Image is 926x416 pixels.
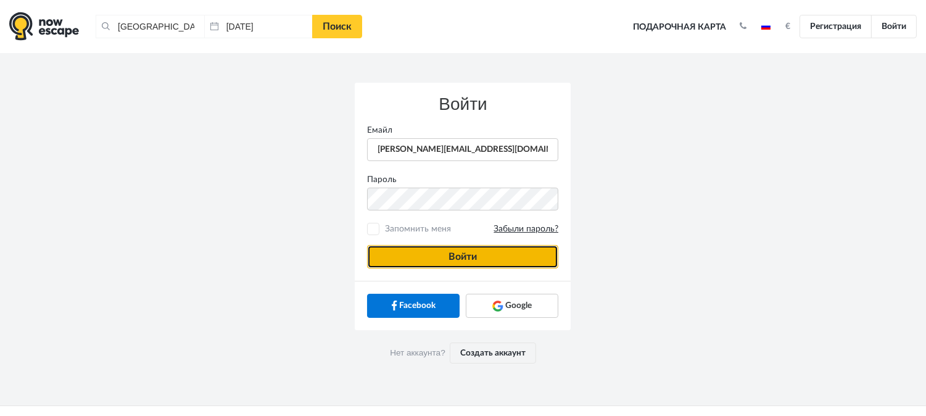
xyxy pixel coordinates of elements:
[370,225,378,233] input: Запомнить меняЗабыли пароль?
[399,299,436,312] span: Facebook
[382,223,558,235] span: Запомнить меня
[871,15,917,38] a: Войти
[358,173,568,186] label: Пароль
[367,294,460,317] a: Facebook
[355,330,571,376] div: Нет аккаунта?
[450,343,536,364] a: Создать аккаунт
[800,15,872,38] a: Регистрация
[9,12,79,41] img: logo
[312,15,362,38] a: Поиск
[761,23,771,30] img: ru.jpg
[358,124,568,136] label: Емайл
[786,22,791,31] strong: €
[466,294,558,317] a: Google
[780,20,797,33] button: €
[96,15,204,38] input: Город или название квеста
[505,299,532,312] span: Google
[629,14,730,41] a: Подарочная карта
[367,245,558,268] button: Войти
[494,223,558,235] a: Забыли пароль?
[204,15,313,38] input: Дата
[367,95,558,114] h3: Войти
